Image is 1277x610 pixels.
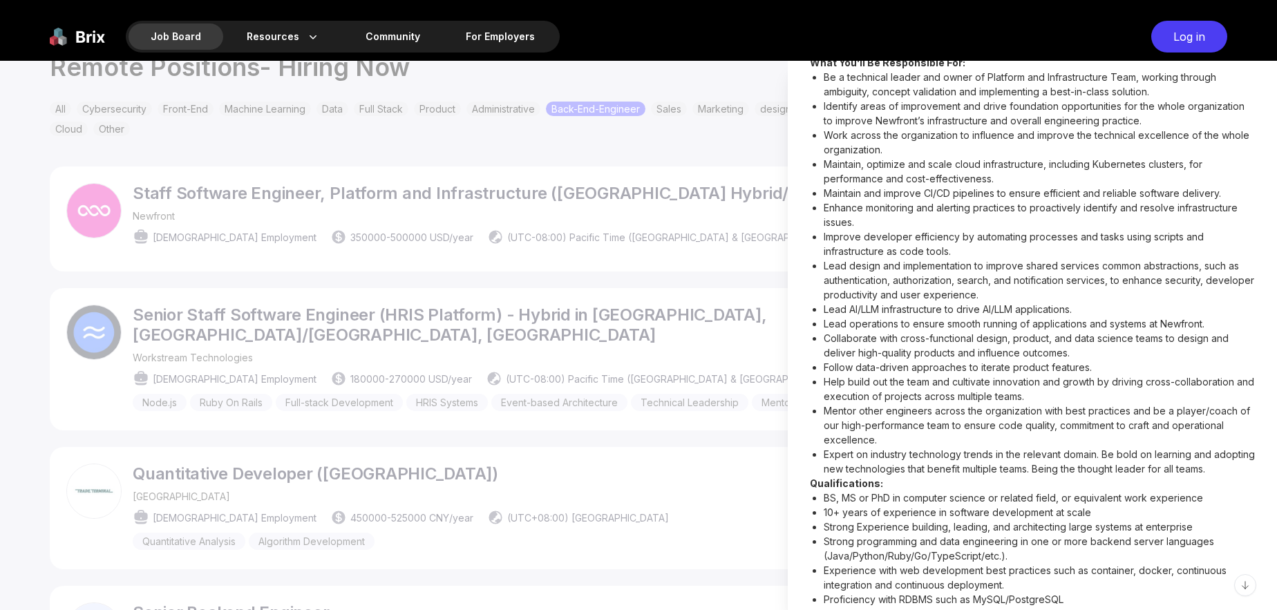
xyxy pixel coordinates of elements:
li: Enhance monitoring and alerting practices to proactively identify and resolve infrastructure issues. [824,200,1255,229]
div: Log in [1151,21,1227,53]
li: Maintain and improve CI/CD pipelines to ensure efficient and reliable software delivery. [824,186,1255,200]
strong: What You’ll Be Responsible For: [810,57,965,68]
li: Strong Experience building, leading, and architecting large systems at enterprise [824,520,1255,534]
a: For Employers [444,23,557,50]
li: Maintain, optimize and scale cloud infrastructure, including Kubernetes clusters, for performance... [824,157,1255,186]
li: Be a technical leader and owner of Platform and Infrastructure Team, working through ambiguity, c... [824,70,1255,99]
div: Resources [225,23,342,50]
li: Lead design and implementation to improve shared services common abstractions, such as authentica... [824,258,1255,302]
a: Log in [1144,21,1227,53]
li: 10+ years of experience in software development at scale [824,505,1255,520]
strong: Qualifications: [810,477,883,489]
li: Expert on industry technology trends in the relevant domain. Be bold on learning and adopting new... [824,447,1255,476]
li: Mentor other engineers across the organization with best practices and be a player/coach of our h... [824,403,1255,447]
li: Follow data-driven approaches to iterate product features. [824,360,1255,374]
li: Experience with web development best practices such as container, docker, continuous integration ... [824,563,1255,592]
li: Collaborate with cross-functional design, product, and data science teams to design and deliver h... [824,331,1255,360]
li: Lead operations to ensure smooth running of applications and systems at Newfront. [824,316,1255,331]
li: Help build out the team and cultivate innovation and growth by driving cross-collaboration and ex... [824,374,1255,403]
div: Job Board [129,23,223,50]
a: Community [343,23,442,50]
li: BS, MS or PhD in computer science or related field, or equivalent work experience [824,490,1255,505]
li: Work across the organization to influence and improve the technical excellence of the whole organ... [824,128,1255,157]
li: Strong programming and data engineering in one or more backend server languages (Java/Python/Ruby... [824,534,1255,563]
li: Improve developer efficiency by automating processes and tasks using scripts and infrastructure a... [824,229,1255,258]
li: Proficiency with RDBMS such as MySQL/PostgreSQL [824,592,1255,607]
li: Identify areas of improvement and drive foundation opportunities for the whole organization to im... [824,99,1255,128]
li: Lead AI/LLM infrastructure to drive AI/LLM applications. [824,302,1255,316]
